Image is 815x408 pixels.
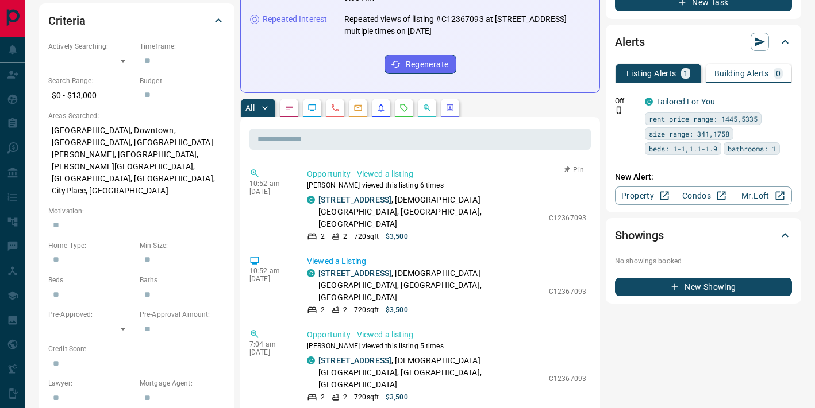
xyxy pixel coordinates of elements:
[307,356,315,364] div: condos.ca
[48,275,134,285] p: Beds:
[615,222,792,249] div: Showings
[249,348,290,356] p: [DATE]
[649,143,717,154] span: beds: 1-1,1.1-1.9
[385,55,456,74] button: Regenerate
[48,378,134,388] p: Lawyer:
[674,186,733,205] a: Condos
[318,269,391,278] a: [STREET_ADDRESS]
[48,111,225,121] p: Areas Searched:
[615,96,638,106] p: Off
[615,186,674,205] a: Property
[549,286,586,297] p: C12367093
[48,41,134,52] p: Actively Searching:
[354,305,379,315] p: 720 sqft
[354,231,379,242] p: 720 sqft
[649,128,729,139] span: size range: 341,1758
[307,341,586,351] p: [PERSON_NAME] viewed this listing 5 times
[344,13,590,37] p: Repeated views of listing #C12367093 at [STREET_ADDRESS] multiple times on [DATE]
[343,392,347,402] p: 2
[48,86,134,105] p: $0 - $13,000
[343,305,347,315] p: 2
[422,103,432,112] svg: Opportunities
[307,269,315,277] div: condos.ca
[48,121,225,200] p: [GEOGRAPHIC_DATA], Downtown, [GEOGRAPHIC_DATA], [GEOGRAPHIC_DATA][PERSON_NAME], [GEOGRAPHIC_DATA]...
[683,69,688,77] p: 1
[140,240,225,251] p: Min Size:
[307,255,586,267] p: Viewed a Listing
[615,106,623,114] svg: Push Notification Only
[776,69,781,77] p: 0
[343,231,347,242] p: 2
[140,378,225,388] p: Mortgage Agent:
[249,188,290,196] p: [DATE]
[615,256,792,266] p: No showings booked
[48,11,86,30] h2: Criteria
[626,69,676,77] p: Listing Alerts
[48,309,134,320] p: Pre-Approved:
[140,309,225,320] p: Pre-Approval Amount:
[321,392,325,402] p: 2
[307,168,586,180] p: Opportunity - Viewed a listing
[615,28,792,56] div: Alerts
[549,374,586,384] p: C12367093
[249,340,290,348] p: 7:04 am
[330,103,340,112] svg: Calls
[354,392,379,402] p: 720 sqft
[307,329,586,341] p: Opportunity - Viewed a listing
[649,113,758,125] span: rent price range: 1445,5335
[140,41,225,52] p: Timeframe:
[445,103,455,112] svg: Agent Actions
[321,305,325,315] p: 2
[307,180,586,191] p: [PERSON_NAME] viewed this listing 6 times
[399,103,409,112] svg: Requests
[353,103,363,112] svg: Emails
[140,275,225,285] p: Baths:
[558,165,591,175] button: Pin
[307,196,315,204] div: condos.ca
[318,194,543,230] p: , [DEMOGRAPHIC_DATA][GEOGRAPHIC_DATA], [GEOGRAPHIC_DATA], [GEOGRAPHIC_DATA]
[307,103,317,112] svg: Lead Browsing Activity
[48,7,225,34] div: Criteria
[249,275,290,283] p: [DATE]
[615,226,664,244] h2: Showings
[48,344,225,354] p: Credit Score:
[656,97,715,106] a: Tailored For You
[386,392,408,402] p: $3,500
[318,195,391,204] a: [STREET_ADDRESS]
[386,231,408,242] p: $3,500
[615,278,792,296] button: New Showing
[318,355,543,391] p: , [DEMOGRAPHIC_DATA][GEOGRAPHIC_DATA], [GEOGRAPHIC_DATA], [GEOGRAPHIC_DATA]
[249,267,290,275] p: 10:52 am
[48,76,134,86] p: Search Range:
[733,186,792,205] a: Mr.Loft
[549,213,586,223] p: C12367093
[321,231,325,242] p: 2
[285,103,294,112] svg: Notes
[728,143,776,154] span: bathrooms: 1
[386,305,408,315] p: $3,500
[249,180,290,188] p: 10:52 am
[263,13,327,25] p: Repeated Interest
[318,356,391,365] a: [STREET_ADDRESS]
[714,69,769,77] p: Building Alerts
[645,98,653,106] div: condos.ca
[615,171,792,183] p: New Alert:
[48,240,134,251] p: Home Type:
[245,104,255,112] p: All
[318,267,543,304] p: , [DEMOGRAPHIC_DATA][GEOGRAPHIC_DATA], [GEOGRAPHIC_DATA], [GEOGRAPHIC_DATA]
[615,33,645,51] h2: Alerts
[376,103,386,112] svg: Listing Alerts
[140,76,225,86] p: Budget:
[48,206,225,216] p: Motivation:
